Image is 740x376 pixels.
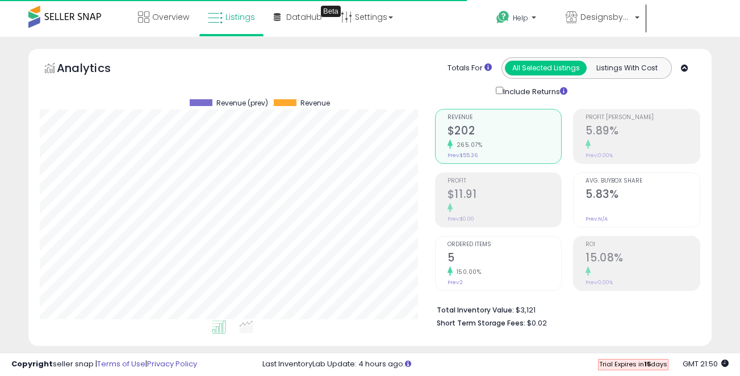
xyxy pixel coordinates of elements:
[448,178,562,184] span: Profit
[586,188,700,203] h2: 5.83%
[448,63,492,74] div: Totals For
[599,360,667,369] span: Trial Expires in days
[644,360,651,369] b: 15
[437,302,692,316] li: $3,121
[496,10,510,24] i: Get Help
[586,124,700,140] h2: 5.89%
[586,115,700,121] span: Profit [PERSON_NAME]
[57,60,133,79] h5: Analytics
[152,11,189,23] span: Overview
[586,242,700,248] span: ROI
[505,61,587,75] button: All Selected Listings
[225,11,255,23] span: Listings
[448,242,562,248] span: Ordered Items
[487,85,581,98] div: Include Returns
[448,152,478,159] small: Prev: $55.36
[300,99,330,107] span: Revenue
[97,358,145,369] a: Terms of Use
[321,6,341,17] div: Tooltip anchor
[448,279,463,286] small: Prev: 2
[586,61,668,75] button: Listings With Cost
[448,188,562,203] h2: $11.91
[448,251,562,267] h2: 5
[453,268,482,276] small: 150.00%
[11,359,197,370] div: seller snap | |
[586,251,700,267] h2: 15.08%
[448,124,562,140] h2: $202
[216,99,268,107] span: Revenue (prev)
[580,11,632,23] span: DesignsbyAng
[147,358,197,369] a: Privacy Policy
[586,216,608,222] small: Prev: N/A
[437,305,514,315] b: Total Inventory Value:
[262,359,729,370] div: Last InventoryLab Update: 4 hours ago.
[586,279,613,286] small: Prev: 0.00%
[513,13,528,23] span: Help
[286,11,322,23] span: DataHub
[11,358,53,369] strong: Copyright
[586,178,700,184] span: Avg. Buybox Share
[586,152,613,159] small: Prev: 0.00%
[683,358,729,369] span: 2025-10-11 21:50 GMT
[448,115,562,121] span: Revenue
[453,141,483,149] small: 265.07%
[527,318,547,328] span: $0.02
[437,318,525,328] b: Short Term Storage Fees:
[448,216,474,222] small: Prev: $0.00
[487,2,555,37] a: Help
